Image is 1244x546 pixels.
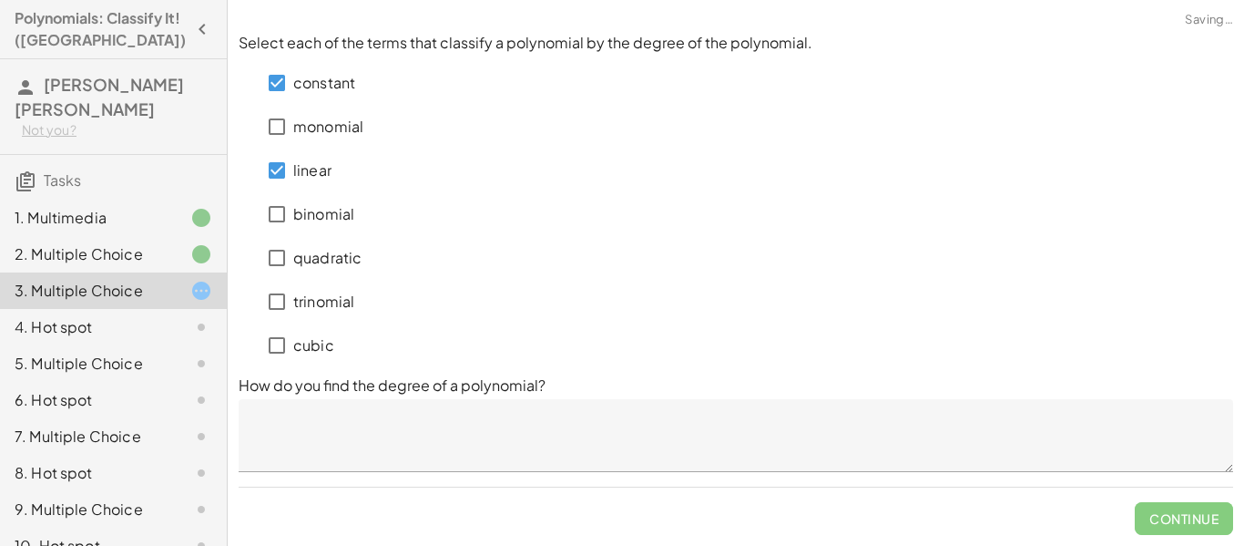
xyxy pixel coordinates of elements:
p: monomial [293,117,363,138]
div: 9. Multiple Choice [15,499,161,520]
p: trinomial [293,292,354,313]
i: Task finished. [190,207,212,229]
p: binomial [293,204,354,225]
p: quadratic [293,248,362,269]
div: 7. Multiple Choice [15,426,161,448]
i: Task not started. [190,426,212,448]
div: 5. Multiple Choice [15,353,161,375]
p: cubic [293,335,334,356]
div: 8. Hot spot [15,462,161,484]
p: Select each of the terms that classify a polynomial by the degree of the polynomial. [239,33,1233,54]
h4: Polynomials: Classify It! ([GEOGRAPHIC_DATA]) [15,7,186,51]
div: 2. Multiple Choice [15,243,161,265]
p: constant [293,73,355,94]
div: 6. Hot spot [15,389,161,411]
i: Task not started. [190,353,212,375]
div: 3. Multiple Choice [15,280,161,302]
i: Task not started. [190,462,212,484]
div: 4. Hot spot [15,316,161,338]
i: Task finished. [190,243,212,265]
div: 1. Multimedia [15,207,161,229]
p: How do you find the degree of a polynomial? [239,375,1233,397]
i: Task not started. [190,499,212,520]
span: [PERSON_NAME] [PERSON_NAME] [15,74,184,119]
i: Task started. [190,280,212,302]
span: Saving… [1185,11,1233,29]
span: Tasks [44,170,81,190]
i: Task not started. [190,389,212,411]
div: Not you? [22,121,212,139]
i: Task not started. [190,316,212,338]
p: linear [293,160,331,181]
